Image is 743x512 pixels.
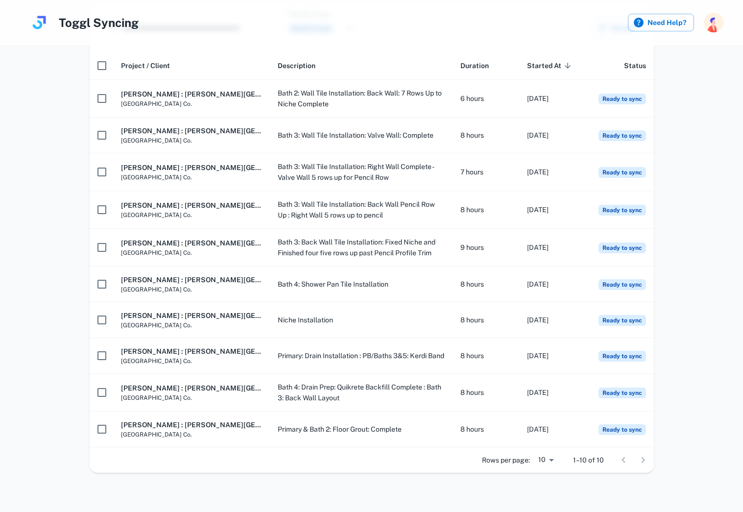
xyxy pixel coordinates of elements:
td: 8 hours [453,118,520,153]
td: [DATE] [519,374,586,412]
td: 9 hours [453,229,520,267]
td: [DATE] [519,412,586,447]
td: 7 hours [453,153,520,191]
td: [DATE] [519,118,586,153]
h6: [PERSON_NAME] : [PERSON_NAME][GEOGRAPHIC_DATA] [121,162,262,173]
td: [DATE] [519,153,586,191]
span: [GEOGRAPHIC_DATA] Co. [121,321,262,330]
td: 8 hours [453,302,520,338]
span: Status [624,60,646,72]
span: [GEOGRAPHIC_DATA] Co. [121,248,262,257]
span: [GEOGRAPHIC_DATA] Co. [121,393,262,402]
td: Bath 3: Wall Tile Installation: Back Wall Pencil Row Up : Right Wall 5 rows up to pencil [270,191,453,229]
h6: [PERSON_NAME] : [PERSON_NAME][GEOGRAPHIC_DATA] [121,200,262,211]
span: Ready to sync [599,243,646,253]
span: Project / Client [121,60,170,72]
h6: [PERSON_NAME] : [PERSON_NAME][GEOGRAPHIC_DATA] [121,419,262,430]
h6: [PERSON_NAME] : [PERSON_NAME][GEOGRAPHIC_DATA] [121,383,262,393]
td: 8 hours [453,374,520,412]
td: Bath 3: Back Wall Tile Installation: Fixed Niche and Finished four five rows up past Pencil Profi... [270,229,453,267]
span: [GEOGRAPHIC_DATA] Co. [121,285,262,294]
td: Primary & Bath 2: Floor Grout: Complete [270,412,453,447]
span: Description [278,60,315,72]
td: [DATE] [519,302,586,338]
td: [DATE] [519,229,586,267]
td: Primary: Drain Installation : PB/Baths 3&5: Kerdi Band [270,338,453,374]
td: [DATE] [519,80,586,118]
td: [DATE] [519,338,586,374]
td: [DATE] [519,267,586,302]
img: logo.svg [29,13,49,32]
span: Duration [460,60,489,72]
td: Bath 4: Drain Prep: Quikrete Backfill Complete : Bath 3: Back Wall Layout [270,374,453,412]
span: [GEOGRAPHIC_DATA] Co. [121,357,262,366]
td: [DATE] [519,191,586,229]
span: [GEOGRAPHIC_DATA] Co. [121,430,262,439]
td: 8 hours [453,191,520,229]
h6: [PERSON_NAME] : [PERSON_NAME][GEOGRAPHIC_DATA] [121,238,262,248]
td: Bath 4: Shower Pan Tile Installation [270,267,453,302]
td: Bath 3: Wall Tile Installation: Right Wall Complete - Valve Wall 5 rows up for Pencil Row [270,153,453,191]
span: Ready to sync [599,167,646,178]
span: Ready to sync [599,205,646,216]
span: [GEOGRAPHIC_DATA] Co. [121,173,262,182]
span: Ready to sync [599,351,646,362]
div: scrollable content [90,51,654,447]
span: Started At [527,60,574,72]
span: Ready to sync [599,388,646,398]
span: [GEOGRAPHIC_DATA] Co. [121,99,262,108]
h6: [PERSON_NAME] : [PERSON_NAME][GEOGRAPHIC_DATA] [121,310,262,321]
td: Niche Installation [270,302,453,338]
span: [GEOGRAPHIC_DATA] Co. [121,136,262,145]
td: 8 hours [453,338,520,374]
div: 10 [534,453,557,467]
span: Ready to sync [599,424,646,435]
td: 8 hours [453,267,520,302]
h6: [PERSON_NAME] : [PERSON_NAME][GEOGRAPHIC_DATA] [121,125,262,136]
label: Need Help? [628,14,694,31]
span: Ready to sync [599,130,646,141]
span: [GEOGRAPHIC_DATA] Co. [121,211,262,219]
td: Bath 3: Wall Tile Installation: Valve Wall: Complete [270,118,453,153]
td: Bath 2: Wall Tile Installation: Back Wall: 7 Rows Up to Niche Complete [270,80,453,118]
h4: Toggl Syncing [59,14,139,31]
p: Rows per page: [482,455,530,465]
span: Ready to sync [599,279,646,290]
h6: [PERSON_NAME] : [PERSON_NAME][GEOGRAPHIC_DATA] [121,89,262,99]
img: photoURL [704,13,723,32]
td: 6 hours [453,80,520,118]
span: Ready to sync [599,315,646,326]
td: 8 hours [453,412,520,447]
h6: [PERSON_NAME] : [PERSON_NAME][GEOGRAPHIC_DATA] [121,346,262,357]
p: 1–10 of 10 [573,455,604,465]
span: Ready to sync [599,94,646,104]
h6: [PERSON_NAME] : [PERSON_NAME][GEOGRAPHIC_DATA] [121,274,262,285]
